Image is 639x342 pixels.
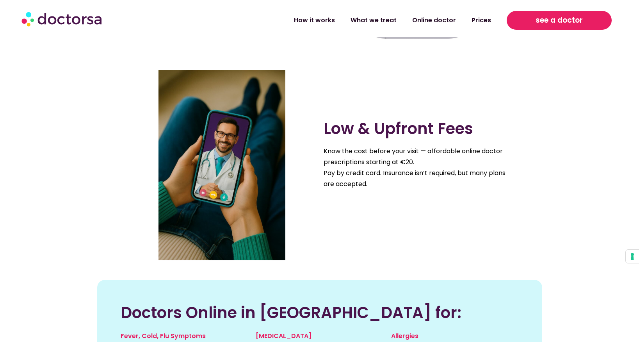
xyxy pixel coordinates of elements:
[167,11,499,29] nav: Menu
[158,70,285,260] img: online doctor for prescription
[324,119,511,138] h2: Low & Upfront Fees
[626,250,639,263] button: Your consent preferences for tracking technologies
[121,303,519,322] h2: Doctors Online in [GEOGRAPHIC_DATA] for:
[343,11,404,29] a: What we treat
[286,11,343,29] a: How it works
[464,11,499,29] a: Prices
[121,331,206,340] a: Fever, Cold, Flu Symptoms
[391,331,418,340] a: Allergies
[536,14,583,27] span: see a doctor
[256,331,311,340] a: [MEDICAL_DATA]
[507,11,612,30] a: see a doctor
[404,11,464,29] a: Online doctor
[324,146,511,190] p: Know the cost before your visit — affordable online doctor prescriptions starting at €20. Pay by ...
